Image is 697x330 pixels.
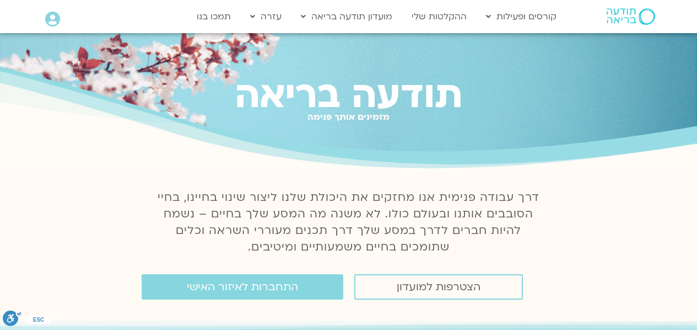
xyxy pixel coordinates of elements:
a: קורסים ופעילות [480,6,562,27]
a: תמכו בנו [191,6,236,27]
a: ההקלטות שלי [406,6,472,27]
img: תודעה בריאה [607,8,655,25]
a: מועדון תודעה בריאה [295,6,398,27]
a: התחברות לאיזור האישי [142,274,343,300]
p: דרך עבודה פנימית אנו מחזקים את היכולת שלנו ליצור שינוי בחיינו, בחיי הסובבים אותנו ובעולם כולו. לא... [152,189,546,256]
a: הצטרפות למועדון [354,274,523,300]
span: הצטרפות למועדון [397,281,480,293]
span: התחברות לאיזור האישי [187,281,298,293]
a: עזרה [245,6,287,27]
